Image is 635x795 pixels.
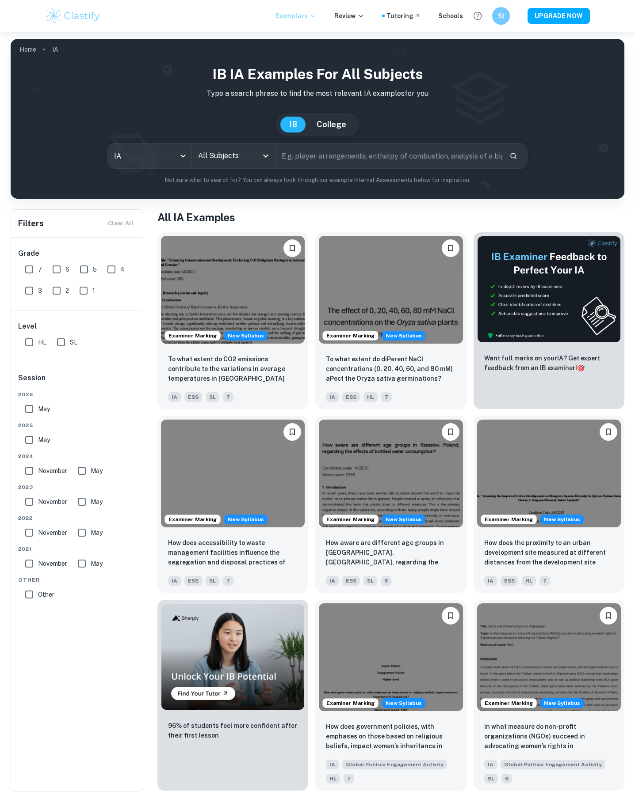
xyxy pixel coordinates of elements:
h6: Session [18,373,137,390]
span: New Syllabus [382,331,425,341]
span: New Syllabus [224,331,268,341]
h6: Filters [18,217,44,230]
span: IA [484,576,497,586]
span: November [38,559,67,568]
span: IA [326,392,339,402]
input: E.g. player arrangements, enthalpy of combustion, analysis of a big city... [275,144,502,168]
span: SL [363,576,377,586]
span: November [38,497,67,507]
span: HL [326,774,340,784]
p: To what extent do CO2 emissions contribute to the variations in average temperatures in Indonesia... [168,354,298,384]
span: 6 [381,576,391,586]
img: Thumbnail [477,236,621,343]
a: Examiner MarkingStarting from the May 2026 session, the ESS IA requirements have changed. We crea... [157,416,308,593]
span: SL [206,576,219,586]
span: 2026 [18,390,137,398]
img: Global Politics Engagement Activity IA example thumbnail: How does government policies, with empha [319,603,463,711]
span: IA [326,760,339,769]
a: Examiner MarkingStarting from the May 2026 session, the ESS IA requirements have changed. We crea... [315,232,466,409]
span: May [91,559,103,568]
span: Examiner Marking [481,699,536,707]
img: profile cover [11,39,624,199]
span: Other [38,590,54,599]
span: May [38,404,50,414]
span: ESS [501,576,518,586]
div: Starting from the May 2026 session, the ESS IA requirements have changed. We created this exempla... [382,515,425,524]
span: 7 [223,576,233,586]
span: New Syllabus [540,515,584,524]
span: May [91,497,103,507]
a: Examiner MarkingStarting from the May 2026 session, the ESS IA requirements have changed. We crea... [474,416,624,593]
a: Examiner MarkingStarting from the May 2026 session, the ESS IA requirements have changed. We crea... [157,232,308,409]
p: Type a search phrase to find the most relevant IA examples for you [18,88,617,99]
span: May [91,528,103,538]
button: Bookmark [600,607,617,625]
img: ESS IA example thumbnail: To what extent do CO2 emissions contribu [161,236,305,344]
div: Starting from the May 2026 session, the ESS IA requirements have changed. We created this exempla... [540,515,584,524]
h6: Grade [18,248,137,259]
a: Home [19,43,36,56]
span: Examiner Marking [323,515,378,523]
img: ESS IA example thumbnail: How does accessibility to waste manageme [161,420,305,527]
span: 5 [93,265,97,274]
p: How does accessibility to waste management facilities influence the segregation and disposal prac... [168,538,298,568]
a: Tutoring [386,11,421,21]
button: College [308,117,355,132]
a: Examiner MarkingStarting from the May 2026 session, the Global Politics Engagement Activity requi... [474,600,624,791]
div: Starting from the May 2026 session, the ESS IA requirements have changed. We created this exempla... [382,331,425,341]
img: ESS IA example thumbnail: To what extent do diPerent NaCl concentr [319,236,463,344]
div: Starting from the May 2026 session, the Global Politics Engagement Activity requirements have cha... [382,698,425,708]
button: Bookmark [442,607,459,625]
span: May [38,435,50,445]
button: IB [280,117,306,132]
span: Global Politics Engagement Activity [501,760,605,769]
span: SL [70,337,77,347]
span: 6 [65,265,69,274]
button: Help and Feedback [470,8,485,23]
span: 2021 [18,545,137,553]
div: Starting from the May 2026 session, the Global Politics Engagement Activity requirements have cha... [540,698,584,708]
button: Search [506,148,521,163]
span: Global Politics Engagement Activity [342,760,447,769]
button: Bookmark [442,423,459,441]
span: 6 [501,774,512,784]
p: How does the proximity to an urban development site measured at different distances from the deve... [484,538,614,568]
span: IA [326,576,339,586]
div: IA [108,144,191,168]
span: Examiner Marking [165,332,220,340]
span: 2024 [18,452,137,460]
h1: IB IA examples for all subjects [18,64,617,85]
div: Schools [438,11,463,21]
img: ESS IA example thumbnail: How aware are different age groups in Rz [319,420,463,527]
p: In what measure do non-profit organizations (NGOs) succeed in advocating women’s rights in Afghan... [484,722,614,752]
span: New Syllabus [540,698,584,708]
p: Want full marks on your IA ? Get expert feedback from an IB examiner! [484,353,614,373]
span: ESS [342,392,360,402]
span: Examiner Marking [323,332,378,340]
span: SL [484,774,498,784]
span: HL [38,337,46,347]
span: Examiner Marking [481,515,536,523]
img: Global Politics Engagement Activity IA example thumbnail: In what measure do non-profit organizati [477,603,621,711]
span: 4 [120,265,125,274]
span: ESS [342,576,360,586]
span: HL [522,576,536,586]
span: 3 [38,286,42,295]
span: 7 [381,392,392,402]
span: 🎯 [577,364,585,371]
p: Exemplars [275,11,317,21]
p: IA [52,45,58,54]
button: S( [492,7,510,25]
span: November [38,528,67,538]
span: IA [484,760,497,769]
div: Starting from the May 2026 session, the ESS IA requirements have changed. We created this exempla... [224,331,268,341]
img: Thumbnail [161,603,305,710]
span: IA [168,392,181,402]
p: 96% of students feel more confident after their first lesson [168,721,298,740]
span: 2022 [18,514,137,522]
a: Examiner MarkingStarting from the May 2026 session, the ESS IA requirements have changed. We crea... [315,416,466,593]
span: Examiner Marking [323,699,378,707]
p: Review [334,11,364,21]
span: 2025 [18,421,137,429]
span: 2 [65,286,69,295]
